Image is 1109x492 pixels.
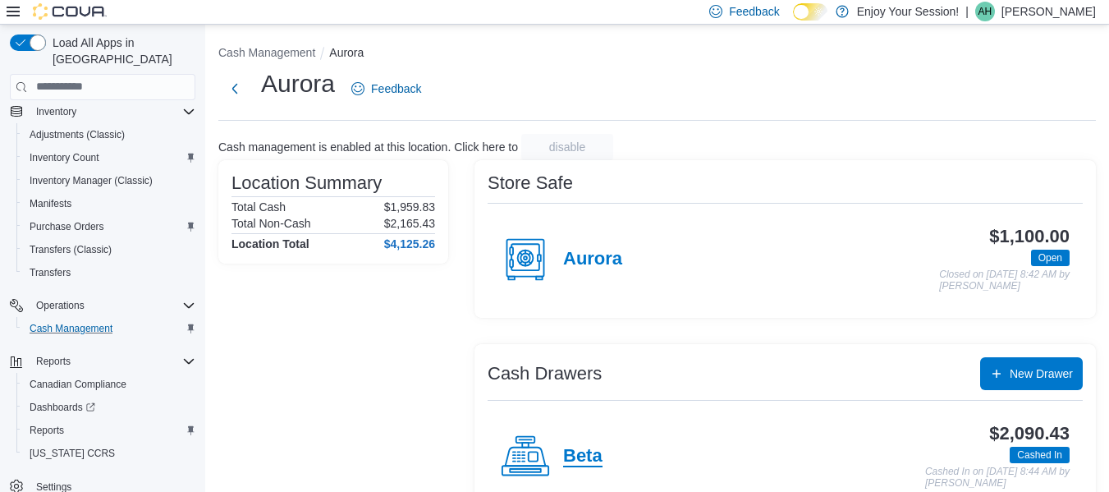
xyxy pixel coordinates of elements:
button: Transfers [16,261,202,284]
span: Transfers [30,266,71,279]
p: $2,165.43 [384,217,435,230]
h4: $4,125.26 [384,237,435,251]
h3: Location Summary [231,173,382,193]
span: Load All Apps in [GEOGRAPHIC_DATA] [46,34,195,67]
button: Aurora [329,46,364,59]
p: Closed on [DATE] 8:42 AM by [PERSON_NAME] [939,269,1070,292]
span: Cashed In [1017,448,1062,462]
nav: An example of EuiBreadcrumbs [218,44,1096,64]
span: Feedback [729,3,779,20]
button: Inventory Count [16,146,202,169]
span: Cash Management [23,319,195,338]
p: [PERSON_NAME] [1001,2,1096,21]
a: Purchase Orders [23,217,111,237]
h6: Total Cash [231,200,286,214]
a: Inventory Manager (Classic) [23,171,159,191]
h4: Beta [563,446,603,467]
button: Next [218,72,251,105]
input: Dark Mode [793,3,827,21]
p: Cash management is enabled at this location. Click here to [218,140,518,154]
span: Purchase Orders [30,220,104,233]
span: Reports [36,355,71,368]
span: Purchase Orders [23,217,195,237]
span: Inventory Count [23,148,195,168]
button: [US_STATE] CCRS [16,442,202,465]
img: Cova [33,3,107,20]
h6: Total Non-Cash [231,217,311,230]
span: disable [549,139,585,155]
span: Inventory Manager (Classic) [30,174,153,187]
a: Transfers [23,263,77,283]
h1: Aurora [261,67,335,100]
h4: Location Total [231,237,309,251]
button: Cash Management [218,46,315,59]
span: AH [978,2,992,21]
span: Adjustments (Classic) [23,125,195,145]
button: Operations [30,296,91,315]
h3: Cash Drawers [488,364,602,384]
p: Cashed In on [DATE] 8:44 AM by [PERSON_NAME] [925,467,1070,489]
button: Cash Management [16,317,202,340]
button: Inventory Manager (Classic) [16,169,202,192]
span: Dashboards [23,398,195,417]
a: Adjustments (Classic) [23,125,131,145]
button: Manifests [16,192,202,215]
span: Dashboards [30,401,95,414]
div: April Hale [975,2,995,21]
a: Canadian Compliance [23,375,133,394]
span: [US_STATE] CCRS [30,447,115,460]
span: Reports [23,421,195,440]
a: Transfers (Classic) [23,240,118,260]
p: $1,959.83 [384,200,435,214]
span: Cashed In [1010,447,1070,463]
span: Washington CCRS [23,444,195,463]
span: Inventory Manager (Classic) [23,171,195,191]
a: Manifests [23,194,78,214]
span: Open [1031,250,1070,266]
span: Reports [30,352,195,371]
button: Reports [30,352,77,371]
button: Operations [3,294,202,317]
a: Feedback [345,72,428,105]
span: Transfers (Classic) [30,243,112,256]
span: Cash Management [30,322,112,335]
a: Reports [23,421,71,440]
span: Canadian Compliance [30,378,126,391]
button: Inventory [30,102,83,122]
button: Purchase Orders [16,215,202,238]
span: Manifests [30,197,71,210]
h3: $2,090.43 [989,424,1070,444]
span: Canadian Compliance [23,375,195,394]
span: Inventory [36,105,76,118]
span: Transfers [23,263,195,283]
button: Reports [3,350,202,373]
a: Inventory Count [23,148,106,168]
span: Operations [36,299,85,312]
span: Inventory Count [30,151,99,164]
button: disable [521,134,613,160]
button: Transfers (Classic) [16,238,202,261]
span: New Drawer [1010,366,1073,382]
span: Operations [30,296,195,315]
span: Manifests [23,194,195,214]
span: Open [1038,251,1062,265]
span: Inventory [30,102,195,122]
button: Canadian Compliance [16,373,202,396]
h3: Store Safe [488,173,573,193]
span: Adjustments (Classic) [30,128,125,141]
p: | [965,2,969,21]
p: Enjoy Your Session! [857,2,960,21]
button: New Drawer [980,357,1083,390]
button: Adjustments (Classic) [16,123,202,146]
button: Reports [16,419,202,442]
h4: Aurora [563,249,622,270]
a: Dashboards [23,398,102,417]
a: Cash Management [23,319,119,338]
span: Feedback [371,80,421,97]
span: Reports [30,424,64,437]
a: [US_STATE] CCRS [23,444,121,463]
h3: $1,100.00 [989,227,1070,246]
span: Transfers (Classic) [23,240,195,260]
a: Dashboards [16,396,202,419]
